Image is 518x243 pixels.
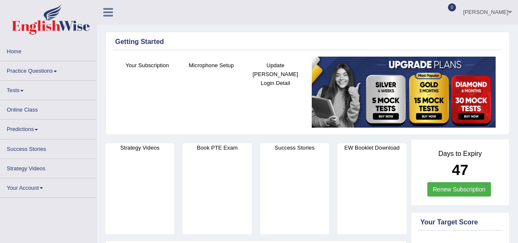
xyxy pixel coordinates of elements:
h4: EW Booklet Download [337,143,406,152]
a: Strategy Videos [0,159,97,175]
h4: Microphone Setup [183,61,239,70]
a: Success Stories [0,139,97,156]
span: 0 [448,3,456,11]
h4: Success Stories [260,143,329,152]
b: 47 [452,161,468,178]
h4: Your Subscription [119,61,175,70]
a: Tests [0,81,97,97]
a: Predictions [0,120,97,136]
div: Your Target Score [421,217,500,227]
h4: Days to Expiry [421,150,500,158]
h4: Book PTE Exam [183,143,251,152]
div: Getting Started [115,37,500,47]
h4: Update [PERSON_NAME] Login Detail [248,61,303,87]
a: Practice Questions [0,61,97,78]
a: Online Class [0,100,97,117]
img: small5.jpg [312,57,496,128]
a: Your Account [0,178,97,195]
a: Renew Subscription [427,182,491,197]
h4: Strategy Videos [105,143,174,152]
a: Home [0,42,97,58]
